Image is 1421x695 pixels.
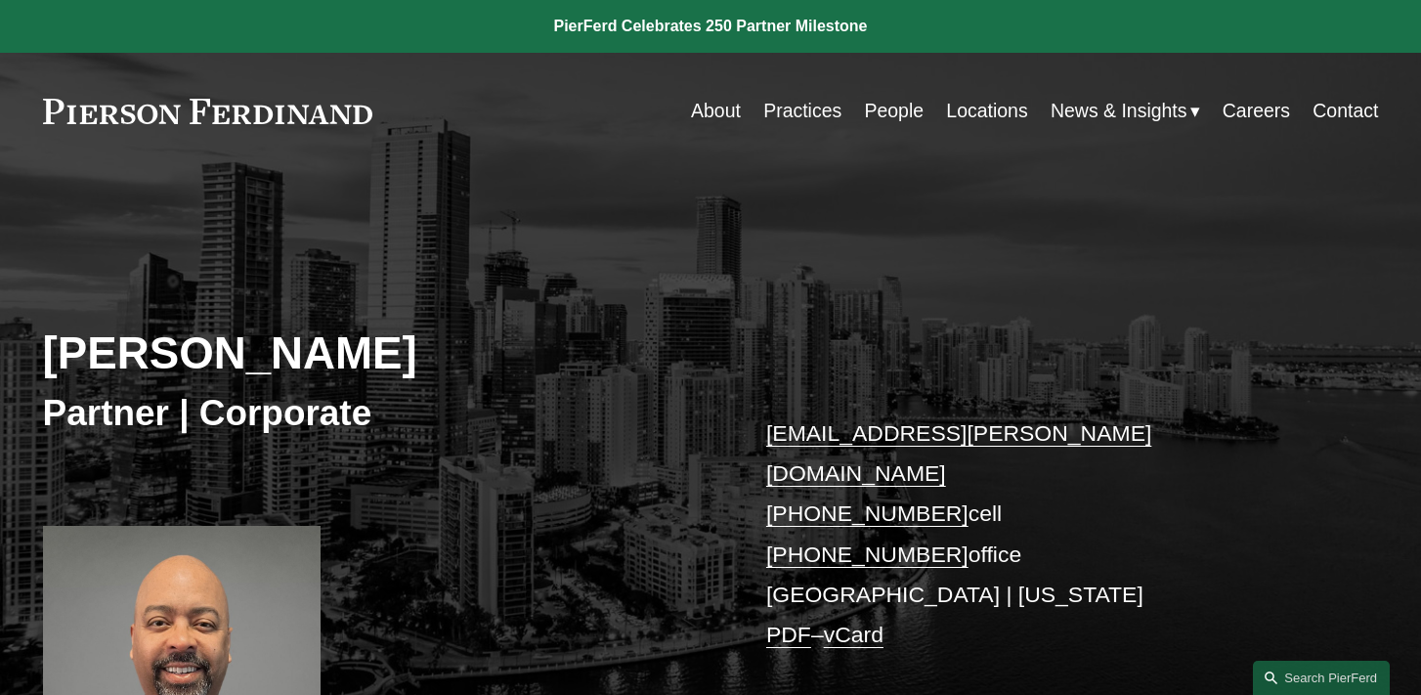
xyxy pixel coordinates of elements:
a: [PHONE_NUMBER] [766,500,969,526]
a: About [691,92,741,130]
p: cell office [GEOGRAPHIC_DATA] | [US_STATE] – [766,413,1323,656]
a: PDF [766,622,811,647]
a: Locations [946,92,1027,130]
a: Contact [1313,92,1378,130]
h3: Partner | Corporate [43,391,710,436]
a: vCard [824,622,883,647]
a: [EMAIL_ADDRESS][PERSON_NAME][DOMAIN_NAME] [766,420,1151,486]
a: folder dropdown [1051,92,1200,130]
a: Search this site [1253,661,1390,695]
a: Careers [1223,92,1290,130]
a: Practices [763,92,841,130]
span: News & Insights [1051,94,1187,128]
a: People [864,92,924,130]
h2: [PERSON_NAME] [43,326,710,380]
a: [PHONE_NUMBER] [766,542,969,567]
